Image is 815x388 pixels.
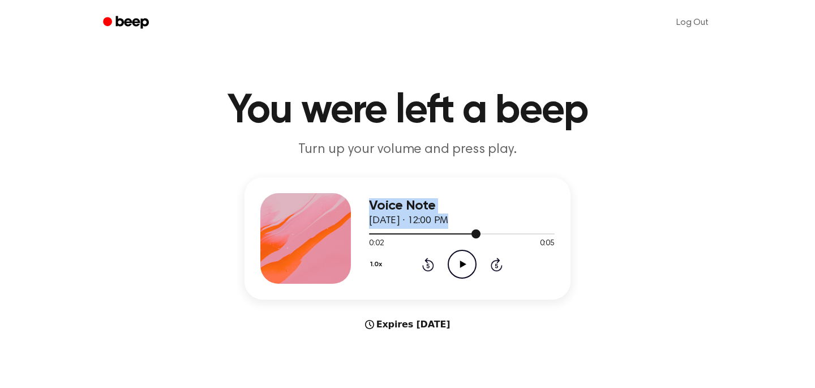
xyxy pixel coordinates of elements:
span: [DATE] · 12:00 PM [369,216,448,226]
h3: Voice Note [369,198,555,214]
a: Beep [95,12,159,34]
h1: You were left a beep [118,91,697,131]
p: Turn up your volume and press play. [190,140,625,159]
button: 1.0x [369,255,386,274]
span: 0:05 [540,238,555,250]
span: 0:02 [369,238,384,250]
div: Expires [DATE] [244,318,570,331]
a: Log Out [665,9,720,36]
